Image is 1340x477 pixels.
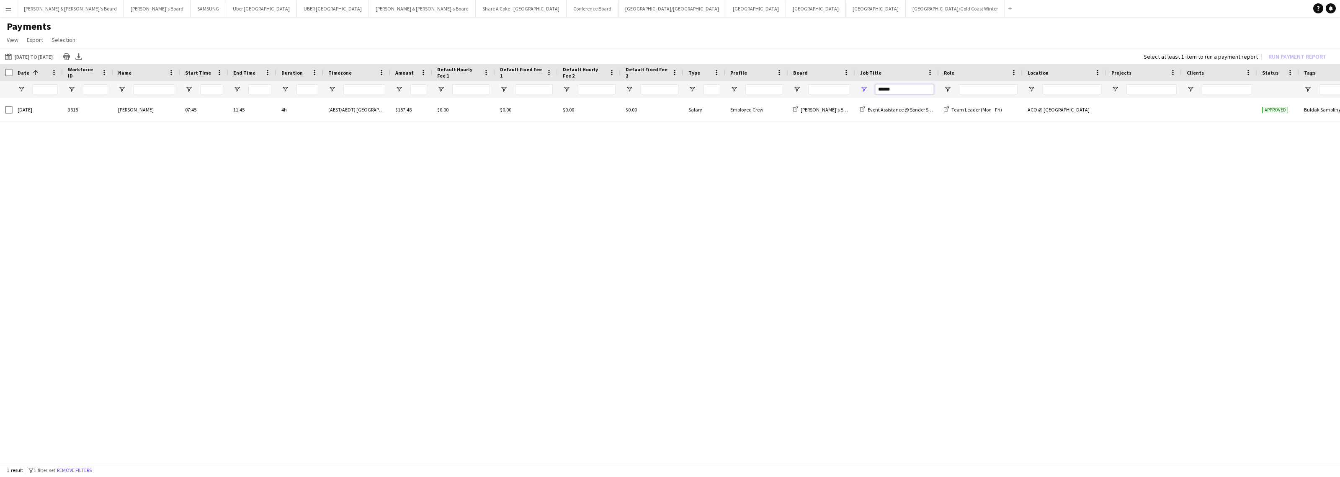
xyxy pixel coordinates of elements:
[52,36,75,44] span: Selection
[951,106,1002,113] span: Team Leader (Mon - Fri)
[83,84,108,94] input: Workforce ID Filter Input
[452,84,490,94] input: Default Hourly Fee 1 Filter Input
[48,34,79,45] a: Selection
[7,36,18,44] span: View
[1111,86,1119,93] button: Open Filter Menu
[1187,86,1194,93] button: Open Filter Menu
[860,70,881,76] span: Job Title
[793,70,808,76] span: Board
[725,98,788,121] div: Employed Crew
[228,98,276,121] div: 11:45
[276,98,323,121] div: 4h
[578,84,616,94] input: Default Hourly Fee 2 Filter Input
[1262,70,1278,76] span: Status
[68,66,98,79] span: Workforce ID
[62,52,72,62] app-action-btn: Print
[944,106,1002,113] a: Team Leader (Mon - Fri)
[437,66,480,79] span: Default Hourly Fee 1
[1304,86,1312,93] button: Open Filter Menu
[118,86,126,93] button: Open Filter Menu
[495,98,558,121] div: $0.00
[410,84,427,94] input: Amount Filter Input
[323,98,390,121] div: (AEST/AEDT) [GEOGRAPHIC_DATA]
[563,86,570,93] button: Open Filter Menu
[641,84,678,94] input: Default Fixed Fee 2 Filter Input
[801,106,853,113] span: [PERSON_NAME]'s Board
[1028,70,1049,76] span: Location
[1262,107,1288,113] span: Approved
[395,86,403,93] button: Open Filter Menu
[3,34,22,45] a: View
[683,98,725,121] div: Salary
[328,70,352,76] span: Timezone
[959,84,1018,94] input: Role Filter Input
[1126,84,1177,94] input: Projects Filter Input
[906,0,1005,17] button: [GEOGRAPHIC_DATA]/Gold Coast Winter
[618,0,726,17] button: [GEOGRAPHIC_DATA]/[GEOGRAPHIC_DATA]
[124,0,191,17] button: [PERSON_NAME]'s Board
[563,66,606,79] span: Default Hourly Fee 2
[17,0,124,17] button: [PERSON_NAME] & [PERSON_NAME]'s Board
[118,106,154,113] span: [PERSON_NAME]
[1187,70,1204,76] span: Clients
[860,86,868,93] button: Open Filter Menu
[33,84,58,94] input: Date Filter Input
[33,467,55,473] span: 1 filter set
[118,70,131,76] span: Name
[297,0,369,17] button: UBER [GEOGRAPHIC_DATA]
[281,70,303,76] span: Duration
[500,86,508,93] button: Open Filter Menu
[793,106,853,113] a: [PERSON_NAME]'s Board
[944,86,951,93] button: Open Filter Menu
[730,86,738,93] button: Open Filter Menu
[281,86,289,93] button: Open Filter Menu
[432,98,495,121] div: $0.00
[1023,98,1106,121] div: ACO @ [GEOGRAPHIC_DATA]
[558,98,621,121] div: $0.00
[726,0,786,17] button: [GEOGRAPHIC_DATA]
[1111,70,1131,76] span: Projects
[13,98,63,121] div: [DATE]
[395,70,414,76] span: Amount
[328,86,336,93] button: Open Filter Menu
[730,70,747,76] span: Profile
[1304,70,1315,76] span: Tags
[1043,84,1101,94] input: Location Filter Input
[745,84,783,94] input: Profile Filter Input
[18,70,29,76] span: Date
[3,52,54,62] button: [DATE] to [DATE]
[944,70,954,76] span: Role
[515,84,553,94] input: Default Fixed Fee 1 Filter Input
[626,66,668,79] span: Default Fixed Fee 2
[868,106,943,113] span: Event Assistance @ Sonder Summit
[74,52,84,62] app-action-btn: Export XLSX
[688,70,700,76] span: Type
[248,84,271,94] input: End Time Filter Input
[846,0,906,17] button: [GEOGRAPHIC_DATA]
[68,86,75,93] button: Open Filter Menu
[191,0,226,17] button: SAMSUNG
[437,86,445,93] button: Open Filter Menu
[185,86,193,93] button: Open Filter Menu
[233,86,241,93] button: Open Filter Menu
[1144,53,1258,60] div: Select at least 1 item to run a payment report
[180,98,228,121] div: 07:45
[369,0,476,17] button: [PERSON_NAME] & [PERSON_NAME]'s Board
[875,84,934,94] input: Job Title Filter Input
[233,70,255,76] span: End Time
[793,86,801,93] button: Open Filter Menu
[55,466,93,475] button: Remove filters
[63,98,113,121] div: 3618
[133,84,175,94] input: Name Filter Input
[18,86,25,93] button: Open Filter Menu
[185,70,211,76] span: Start Time
[395,106,412,113] span: $157.48
[567,0,618,17] button: Conference Board
[200,84,223,94] input: Start Time Filter Input
[27,36,43,44] span: Export
[343,84,385,94] input: Timezone Filter Input
[226,0,297,17] button: Uber [GEOGRAPHIC_DATA]
[1202,84,1252,94] input: Clients Filter Input
[476,0,567,17] button: Share A Coke - [GEOGRAPHIC_DATA]
[500,66,543,79] span: Default Fixed Fee 1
